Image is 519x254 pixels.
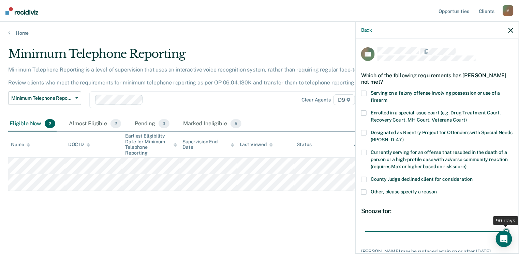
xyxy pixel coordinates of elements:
[45,119,55,128] span: 2
[371,110,501,123] span: Enrolled in a special issue court (e.g. Drug Treatment Court, Recovery Court, MH Court, Veterans ...
[5,7,38,15] img: Recidiviz
[333,94,355,105] span: D9
[371,90,500,103] span: Serving on a felony offense involving possession or use of a firearm
[11,142,30,147] div: Name
[8,116,57,131] div: Eligible Now
[361,27,372,33] button: Back
[159,119,169,128] span: 3
[297,142,312,147] div: Status
[110,119,121,128] span: 2
[240,142,273,147] div: Last Viewed
[302,97,331,103] div: Clear agents
[182,116,243,131] div: Marked Ineligible
[133,116,171,131] div: Pending
[371,130,513,142] span: Designated as Reentry Project for Offenders with Special Needs (RPOSN - D-47)
[371,149,508,169] span: Currently serving for an offense that resulted in the death of a person or a high-profile case wi...
[68,116,122,131] div: Almost Eligible
[361,207,513,215] div: Snooze for:
[8,66,395,86] p: Minimum Telephone Reporting is a level of supervision that uses an interactive voice recognition ...
[8,30,511,36] a: Home
[11,95,73,101] span: Minimum Telephone Reporting
[361,67,513,91] div: Which of the following requirements has [PERSON_NAME] not met?
[496,231,512,247] div: Open Intercom Messenger
[8,47,398,66] div: Minimum Telephone Reporting
[503,5,514,16] div: M
[371,189,437,194] span: Other, please specify a reason
[231,119,241,128] span: 5
[493,216,518,225] div: 90 days
[182,139,234,150] div: Supervision End Date
[371,176,473,182] span: County Judge declined client for consideration
[354,142,386,147] div: Assigned to
[125,133,177,156] div: Earliest Eligibility Date for Minimum Telephone Reporting
[68,142,90,147] div: DOC ID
